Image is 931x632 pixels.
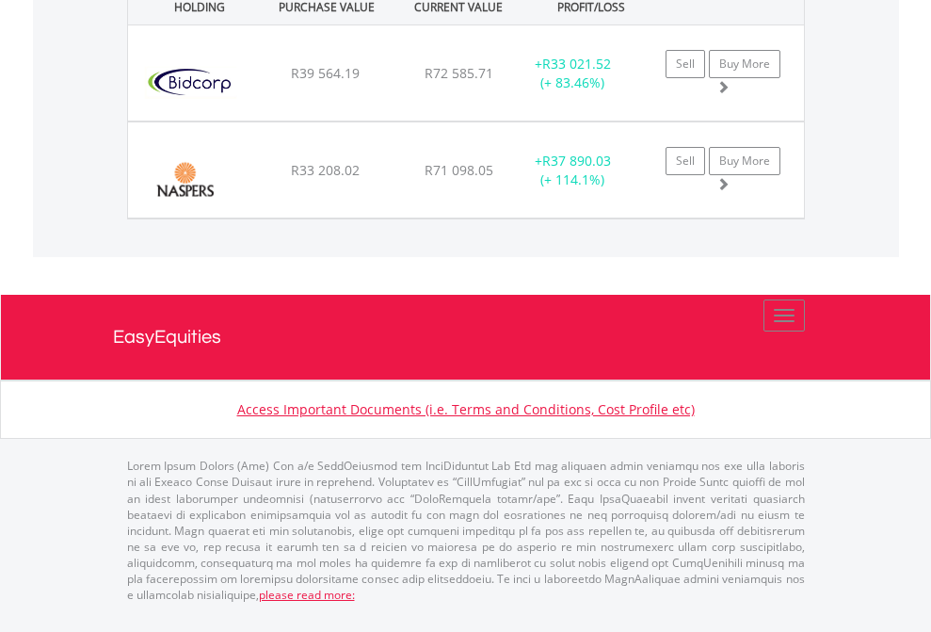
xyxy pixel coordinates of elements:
a: Sell [666,147,705,175]
img: EQU.ZA.NPN.png [137,146,233,213]
span: R33 208.02 [291,161,360,179]
span: R37 890.03 [542,152,611,170]
a: EasyEquities [113,295,819,380]
img: EQU.ZA.BID.png [137,49,244,116]
span: R33 021.52 [542,55,611,73]
span: R72 585.71 [425,64,493,82]
p: Lorem Ipsum Dolors (Ame) Con a/e SeddOeiusmod tem InciDiduntut Lab Etd mag aliquaen admin veniamq... [127,458,805,603]
a: please read more: [259,587,355,603]
a: Sell [666,50,705,78]
div: + (+ 83.46%) [514,55,632,92]
div: + (+ 114.1%) [514,152,632,189]
span: R39 564.19 [291,64,360,82]
a: Access Important Documents (i.e. Terms and Conditions, Cost Profile etc) [237,400,695,418]
a: Buy More [709,147,780,175]
span: R71 098.05 [425,161,493,179]
a: Buy More [709,50,780,78]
